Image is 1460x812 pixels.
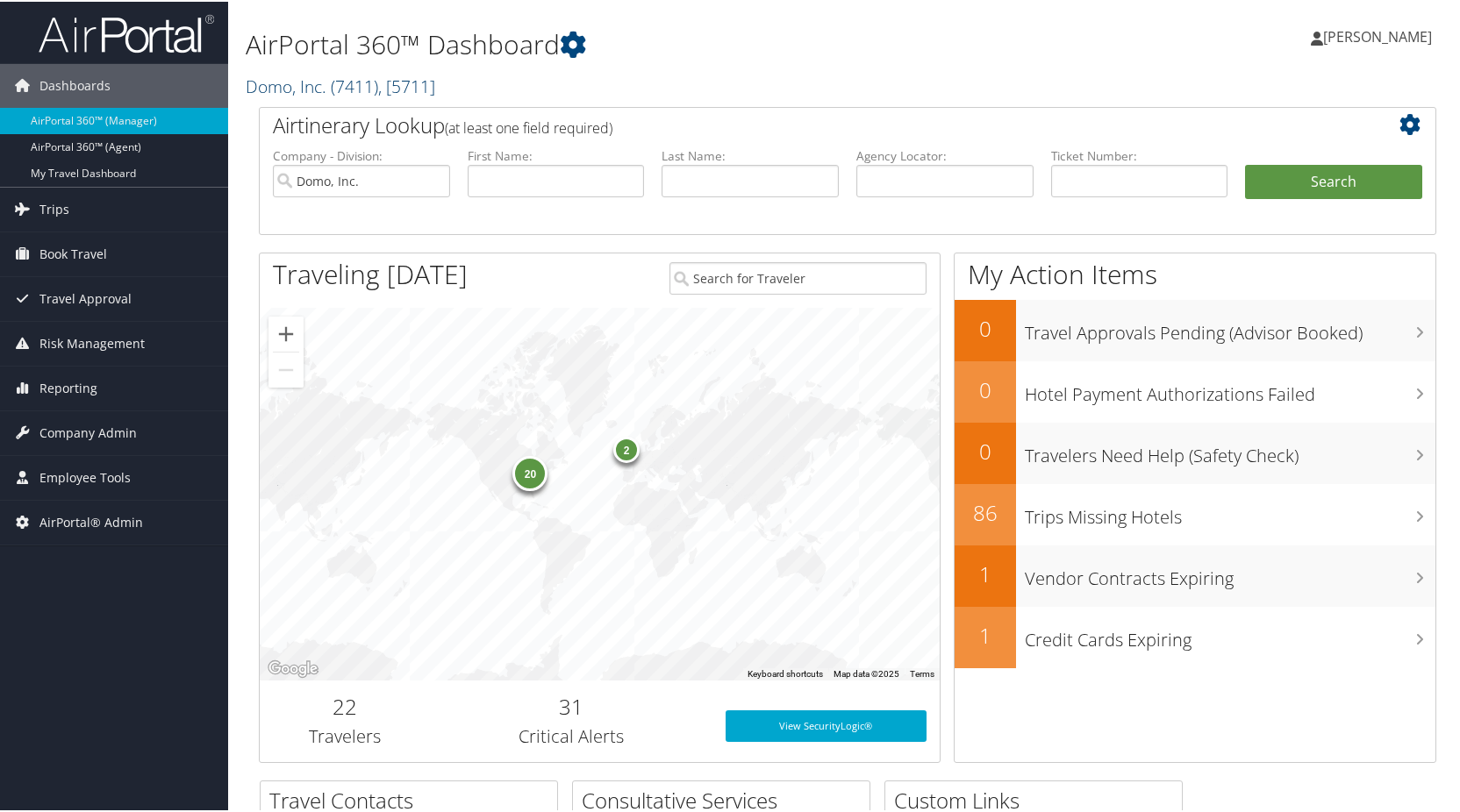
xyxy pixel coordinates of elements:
button: Zoom out [268,351,304,386]
a: [PERSON_NAME] [1311,9,1449,61]
a: 0Hotel Payment Authorizations Failed [955,360,1435,421]
h3: Trips Missing Hotels [1025,495,1435,528]
span: Employee Tools [39,454,131,498]
span: Book Travel [39,231,107,274]
div: 20 [513,453,548,488]
span: Travel Approval [39,275,132,319]
img: Google [264,656,322,679]
label: Company - Division: [273,146,450,163]
a: 0Travel Approvals Pending (Advisor Booked) [955,298,1435,360]
span: Dashboards [39,62,111,106]
h3: Travelers [273,723,417,747]
span: Company Admin [39,410,137,453]
h2: 22 [273,690,417,720]
button: Search [1245,163,1422,198]
a: View SecurityLogic® [726,709,926,740]
h3: Critical Alerts [443,723,700,747]
span: , [ 5711 ] [378,73,435,96]
h2: 0 [955,435,1016,465]
h2: 31 [443,690,700,720]
span: Map data ©2025 [834,667,899,677]
label: Last Name: [662,146,839,163]
span: Reporting [39,365,97,409]
a: Domo, Inc. [246,73,435,96]
a: 86Trips Missing Hotels [955,482,1435,544]
span: Risk Management [39,320,145,364]
h1: AirPortal 360™ Dashboard [246,25,1048,61]
button: Keyboard shortcuts [748,666,823,679]
h3: Credit Cards Expiring [1025,617,1435,651]
span: (at least one field required) [445,117,612,136]
h3: Travelers Need Help (Safety Check) [1025,433,1435,467]
h2: Airtinerary Lookup [273,109,1324,139]
span: ( 7411 ) [331,73,378,96]
a: Terms (opens in new tab) [910,667,934,677]
h1: Traveling [DATE] [273,254,468,291]
a: 0Travelers Need Help (Safety Check) [955,421,1435,482]
input: Search for Traveler [669,260,927,293]
span: [PERSON_NAME] [1323,25,1432,45]
a: 1Credit Cards Expiring [955,605,1435,666]
h1: My Action Items [955,254,1435,291]
h2: 0 [955,312,1016,342]
h2: 86 [955,496,1016,526]
label: Agency Locator: [856,146,1034,163]
h2: 0 [955,374,1016,403]
h3: Hotel Payment Authorizations Failed [1025,372,1435,405]
button: Zoom in [268,315,304,350]
a: Open this area in Google Maps (opens a new window) [264,656,322,679]
h2: 1 [955,558,1016,588]
img: airportal-logo.png [39,11,214,53]
h3: Travel Approvals Pending (Advisor Booked) [1025,310,1435,344]
div: 2 [613,434,640,460]
label: First Name: [468,146,645,163]
h3: Vendor Contracts Expiring [1025,556,1435,589]
h2: 1 [955,619,1016,649]
span: AirPortal® Admin [39,499,143,543]
span: Trips [39,186,69,230]
label: Ticket Number: [1051,146,1228,163]
a: 1Vendor Contracts Expiring [955,544,1435,605]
